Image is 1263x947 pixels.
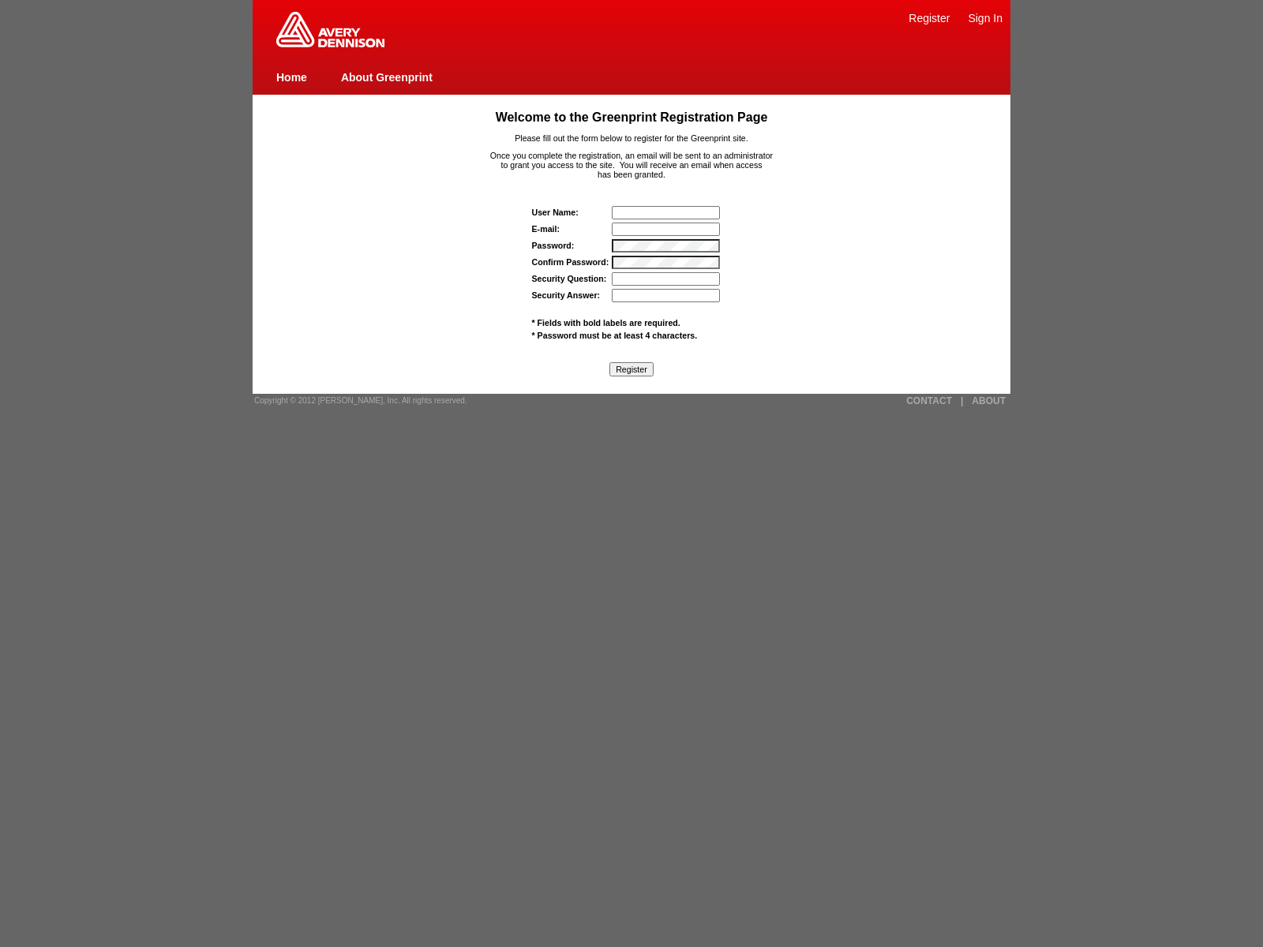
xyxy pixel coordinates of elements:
[532,274,607,283] label: Security Question:
[532,257,609,267] label: Confirm Password:
[909,12,950,24] a: Register
[283,151,980,179] p: Once you complete the registration, an email will be sent to an administrator to grant you access...
[276,12,384,47] img: Home
[532,318,680,328] span: * Fields with bold labels are required.
[532,208,579,217] strong: User Name:
[341,71,433,84] a: About Greenprint
[906,395,952,406] a: CONTACT
[283,133,980,143] p: Please fill out the form below to register for the Greenprint site.
[276,39,384,49] a: Greenprint
[254,396,467,405] span: Copyright © 2012 [PERSON_NAME], Inc. All rights reserved.
[961,395,963,406] a: |
[532,290,601,300] label: Security Answer:
[532,224,560,234] label: E-mail:
[972,395,1006,406] a: ABOUT
[532,331,698,340] span: * Password must be at least 4 characters.
[609,362,654,376] input: Register
[283,110,980,125] h1: Welcome to the Greenprint Registration Page
[968,12,1003,24] a: Sign In
[276,71,307,84] a: Home
[532,241,575,250] label: Password:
